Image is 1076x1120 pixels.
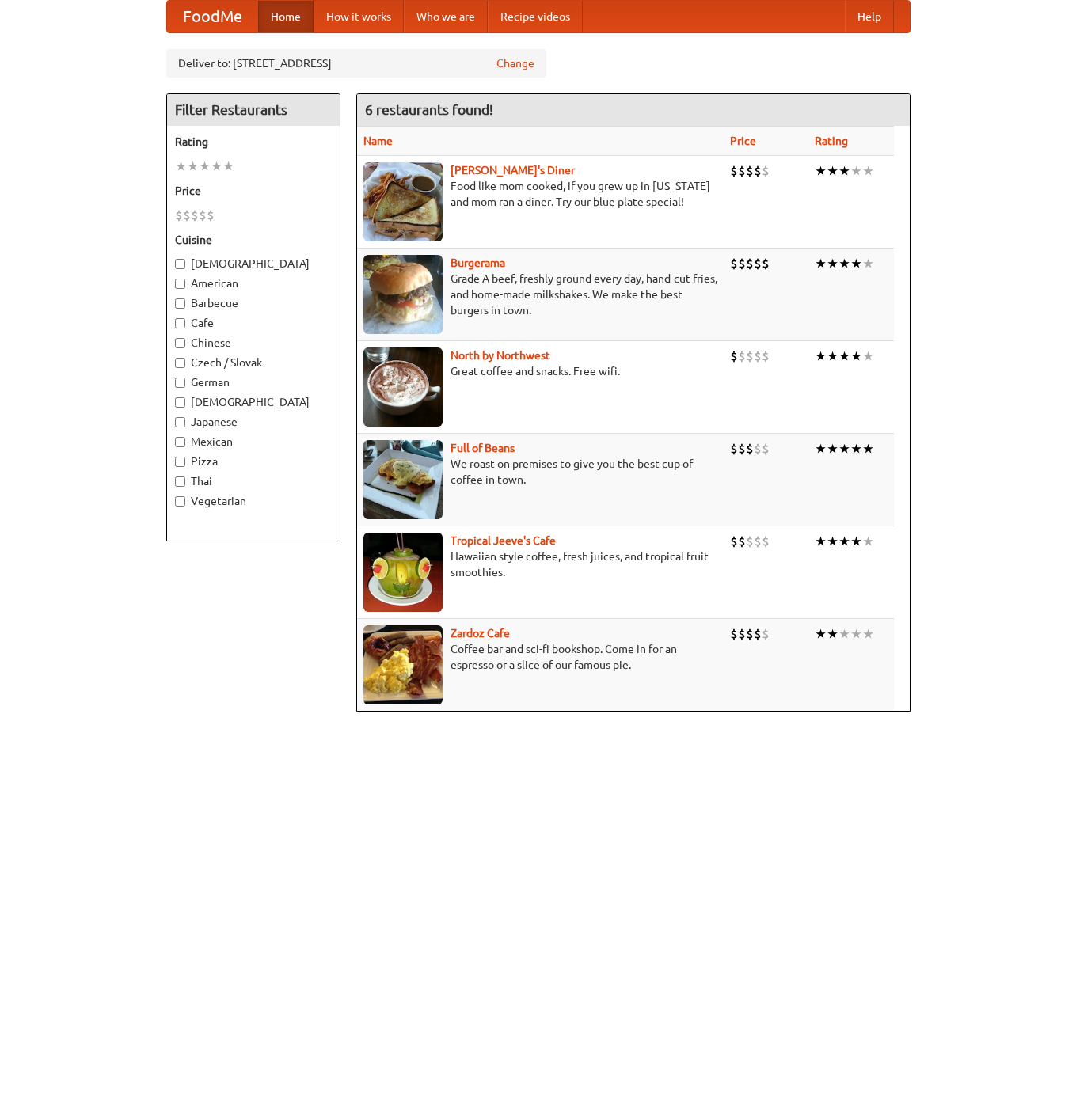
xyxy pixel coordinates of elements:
[363,363,717,379] p: Great coffee and snacks. Free wifi.
[167,94,340,126] h4: Filter Restaurants
[258,1,314,32] a: Home
[175,298,185,309] input: Barbecue
[175,394,332,410] label: [DEMOGRAPHIC_DATA]
[175,397,185,408] input: [DEMOGRAPHIC_DATA]
[850,533,862,550] li: ★
[838,255,850,272] li: ★
[211,158,222,175] li: ★
[451,627,510,640] a: Zardoz Cafe
[167,1,258,32] a: FoodMe
[815,255,827,272] li: ★
[363,255,443,334] img: burgerama.jpg
[175,318,185,328] input: Cafe
[363,178,717,210] p: Food like mom cooked, if you grew up in [US_STATE] and mom ran a diner. Try our blue plate special!
[838,162,850,180] li: ★
[762,625,770,643] li: $
[827,347,838,365] li: ★
[175,256,332,271] label: [DEMOGRAPHIC_DATA]
[815,347,827,365] li: ★
[451,256,505,269] a: Burgerama
[862,255,874,272] li: ★
[827,162,838,180] li: ★
[175,496,185,507] input: Vegetarian
[175,434,332,450] label: Mexican
[815,135,848,147] a: Rating
[363,162,443,241] img: sallys.jpg
[754,162,762,180] li: $
[363,456,717,488] p: We roast on premises to give you the best cup of coffee in town.
[191,207,199,224] li: $
[850,162,862,180] li: ★
[207,207,215,224] li: $
[827,625,838,643] li: ★
[314,1,404,32] a: How it works
[738,440,746,457] li: $
[175,295,332,311] label: Barbecue
[730,255,738,272] li: $
[754,347,762,365] li: $
[451,349,550,362] a: North by Northwest
[838,440,850,457] li: ★
[404,1,488,32] a: Who we are
[762,440,770,457] li: $
[363,347,443,427] img: north.jpg
[363,533,443,612] img: jeeves.jpg
[175,279,185,289] input: American
[363,271,717,318] p: Grade A beef, freshly ground every day, hand-cut fries, and home-made milkshakes. We make the bes...
[850,440,862,457] li: ★
[183,207,191,224] li: $
[363,549,717,580] p: Hawaiian style coffee, fresh juices, and tropical fruit smoothies.
[827,533,838,550] li: ★
[175,476,185,487] input: Thai
[175,134,332,150] h5: Rating
[845,1,894,32] a: Help
[738,625,746,643] li: $
[738,162,746,180] li: $
[762,347,770,365] li: $
[451,442,515,454] b: Full of Beans
[746,440,754,457] li: $
[175,454,332,469] label: Pizza
[199,158,211,175] li: ★
[850,625,862,643] li: ★
[850,347,862,365] li: ★
[730,625,738,643] li: $
[175,355,332,370] label: Czech / Slovak
[175,437,185,447] input: Mexican
[175,259,185,269] input: [DEMOGRAPHIC_DATA]
[175,315,332,331] label: Cafe
[175,414,332,430] label: Japanese
[850,255,862,272] li: ★
[838,347,850,365] li: ★
[175,207,183,224] li: $
[862,162,874,180] li: ★
[827,255,838,272] li: ★
[451,534,556,547] a: Tropical Jeeve's Cafe
[862,533,874,550] li: ★
[754,625,762,643] li: $
[838,533,850,550] li: ★
[730,347,738,365] li: $
[754,533,762,550] li: $
[738,255,746,272] li: $
[363,641,717,673] p: Coffee bar and sci-fi bookshop. Come in for an espresso or a slice of our famous pie.
[730,135,756,147] a: Price
[827,440,838,457] li: ★
[166,49,546,78] div: Deliver to: [STREET_ADDRESS]
[746,162,754,180] li: $
[815,162,827,180] li: ★
[862,625,874,643] li: ★
[199,207,207,224] li: $
[730,533,738,550] li: $
[488,1,583,32] a: Recipe videos
[222,158,234,175] li: ★
[746,255,754,272] li: $
[730,162,738,180] li: $
[175,358,185,368] input: Czech / Slovak
[175,338,185,348] input: Chinese
[746,625,754,643] li: $
[738,533,746,550] li: $
[746,533,754,550] li: $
